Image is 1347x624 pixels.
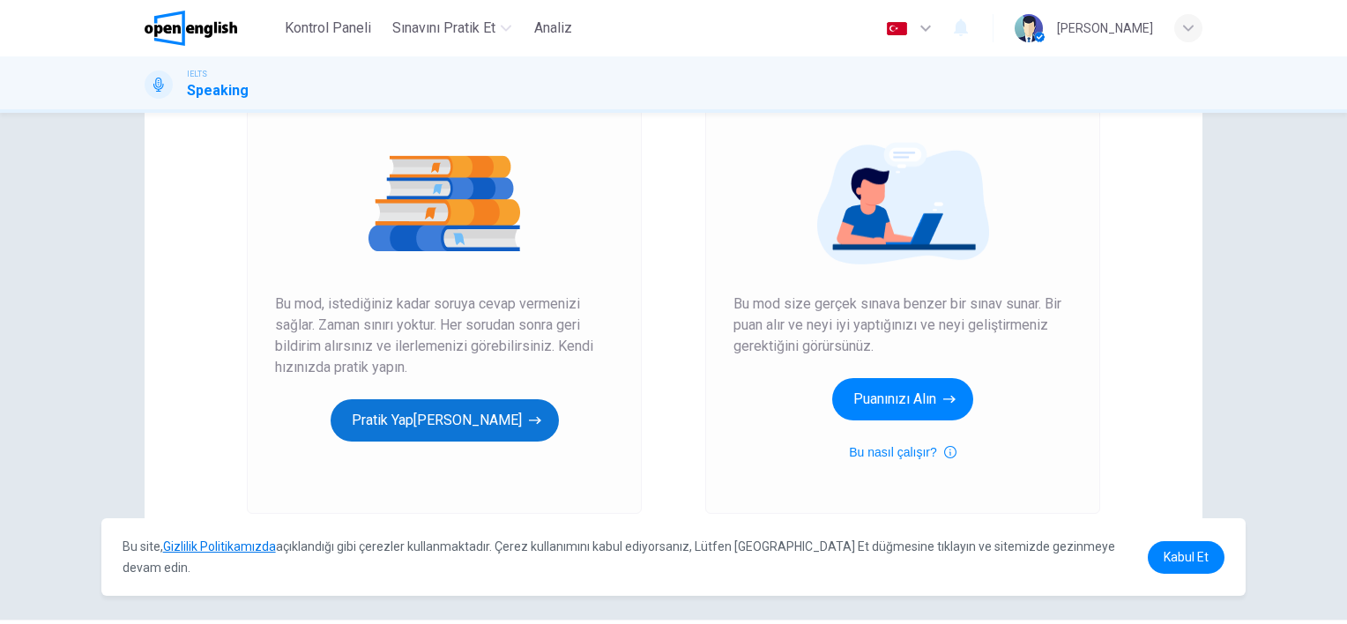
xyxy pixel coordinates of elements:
a: Gizlilik Politikamızda [163,539,276,553]
span: Bu mod size gerçek sınava benzer bir sınav sunar. Bir puan alır ve neyi iyi yaptığınızı ve neyi g... [733,293,1072,357]
span: Kontrol Paneli [285,18,371,39]
a: OpenEnglish logo [145,11,278,46]
div: [PERSON_NAME] [1057,18,1153,39]
button: Puanınızı Alın [832,378,973,420]
img: OpenEnglish logo [145,11,237,46]
span: Bu mod, istediğiniz kadar soruya cevap vermenizi sağlar. Zaman sınırı yoktur. Her sorudan sonra g... [275,293,614,378]
button: Sınavını Pratik Et [385,12,518,44]
button: Pratik Yap[PERSON_NAME] [331,399,559,442]
span: Kabul Et [1164,550,1209,564]
div: cookieconsent [101,518,1247,596]
span: Bu site, açıklandığı gibi çerezler kullanmaktadır. Çerez kullanımını kabul ediyorsanız, Lütfen [G... [123,539,1115,575]
button: Kontrol Paneli [278,12,378,44]
span: Sınavını Pratik Et [392,18,495,39]
span: Analiz [534,18,572,39]
img: Profile picture [1015,14,1043,42]
img: tr [886,22,908,35]
span: IELTS [187,68,207,80]
button: Analiz [525,12,582,44]
a: dismiss cookie message [1148,541,1224,574]
h1: Speaking [187,80,249,101]
button: Bu nasıl çalışır? [849,442,956,463]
